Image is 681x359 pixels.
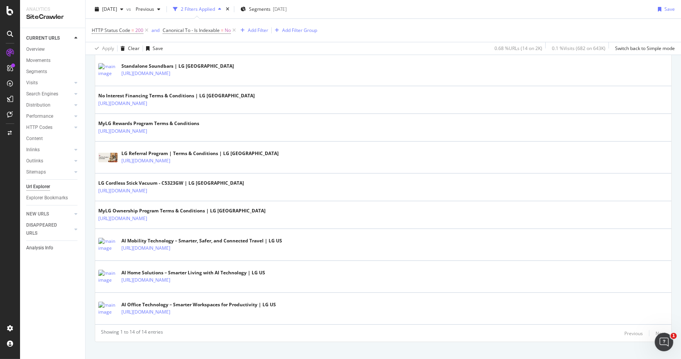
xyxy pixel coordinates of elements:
[273,6,287,12] div: [DATE]
[98,215,147,222] a: [URL][DOMAIN_NAME]
[26,157,72,165] a: Outlinks
[98,92,255,99] div: No Interest Financing Terms & Conditions | LG [GEOGRAPHIC_DATA]
[655,333,673,351] iframe: Intercom live chat
[656,330,666,337] div: Next
[121,70,170,77] a: [URL][DOMAIN_NAME]
[102,6,117,12] span: 2025 Aug. 31st
[664,6,675,12] div: Save
[163,27,220,33] span: Canonical To - Is Indexable
[237,26,268,35] button: Add Filter
[26,146,40,154] div: Inlinks
[181,6,215,12] div: 2 Filters Applied
[92,27,130,33] span: HTTP Status Code
[26,210,49,218] div: NEW URLS
[615,45,675,52] div: Switch back to Simple mode
[248,27,268,33] div: Add Filter
[170,3,224,15] button: 2 Filters Applied
[121,237,282,244] div: AI Mobility Technology – Smarter, Safer, and Connected Travel | LG US
[26,34,60,42] div: CURRENT URLS
[121,276,170,284] a: [URL][DOMAIN_NAME]
[128,45,140,52] div: Clear
[102,45,114,52] div: Apply
[26,6,79,13] div: Analytics
[26,183,80,191] a: Url Explorer
[92,42,114,55] button: Apply
[26,194,80,202] a: Explorer Bookmarks
[121,244,170,252] a: [URL][DOMAIN_NAME]
[98,302,118,316] img: main image
[26,90,72,98] a: Search Engines
[624,329,643,338] button: Previous
[282,27,317,33] div: Add Filter Group
[26,146,72,154] a: Inlinks
[98,270,118,284] img: main image
[26,135,80,143] a: Content
[121,269,265,276] div: AI Home Solutions – Smarter Living with AI Technology | LG US
[26,13,79,22] div: SiteCrawler
[143,42,163,55] button: Save
[26,244,53,252] div: Analysis Info
[26,112,53,120] div: Performance
[26,45,80,53] a: Overview
[98,120,199,127] div: MyLG Rewards Program Terms & Conditions
[249,6,271,12] span: Segments
[494,45,542,52] div: 0.68 % URLs ( 14 on 2K )
[26,34,72,42] a: CURRENT URLS
[26,112,72,120] a: Performance
[272,26,317,35] button: Add Filter Group
[98,207,266,214] div: MyLG Ownership Program Terms & Conditions | LG [GEOGRAPHIC_DATA]
[98,180,244,187] div: LG Cordless Stick Vacuum - C5323GW | LG [GEOGRAPHIC_DATA]
[151,27,160,34] button: and
[225,25,231,36] span: No
[131,27,134,33] span: =
[26,124,72,132] a: HTTP Codes
[26,194,68,202] div: Explorer Bookmarks
[26,57,50,65] div: Movements
[98,127,147,135] a: [URL][DOMAIN_NAME]
[26,135,43,143] div: Content
[26,157,43,165] div: Outlinks
[26,101,50,109] div: Distribution
[133,6,154,12] span: Previous
[98,187,147,195] a: [URL][DOMAIN_NAME]
[98,153,118,162] img: main image
[98,100,147,107] a: [URL][DOMAIN_NAME]
[624,330,643,337] div: Previous
[121,308,170,316] a: [URL][DOMAIN_NAME]
[121,63,234,70] div: Standalone Soundbars | LG [GEOGRAPHIC_DATA]
[92,3,126,15] button: [DATE]
[121,157,170,165] a: [URL][DOMAIN_NAME]
[133,3,163,15] button: Previous
[26,79,38,87] div: Visits
[26,168,46,176] div: Sitemaps
[26,45,45,53] div: Overview
[121,150,279,157] div: LG Referral Program | Terms & Conditions | LG [GEOGRAPHIC_DATA]
[26,168,72,176] a: Sitemaps
[224,5,231,13] div: times
[26,101,72,109] a: Distribution
[26,57,80,65] a: Movements
[153,45,163,52] div: Save
[26,68,47,76] div: Segments
[26,244,80,252] a: Analysis Info
[101,329,163,338] div: Showing 1 to 14 of 14 entries
[656,329,666,338] button: Next
[126,6,133,12] span: vs
[26,68,80,76] a: Segments
[552,45,605,52] div: 0.1 % Visits ( 682 on 643K )
[26,124,52,132] div: HTTP Codes
[612,42,675,55] button: Switch back to Simple mode
[221,27,224,33] span: =
[26,210,72,218] a: NEW URLS
[26,183,50,191] div: Url Explorer
[26,221,72,237] a: DISAPPEARED URLS
[98,63,118,77] img: main image
[135,25,143,36] span: 200
[655,3,675,15] button: Save
[26,221,65,237] div: DISAPPEARED URLS
[26,79,72,87] a: Visits
[26,90,58,98] div: Search Engines
[118,42,140,55] button: Clear
[121,301,276,308] div: AI Office Technology – Smarter Workspaces for Productivity | LG US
